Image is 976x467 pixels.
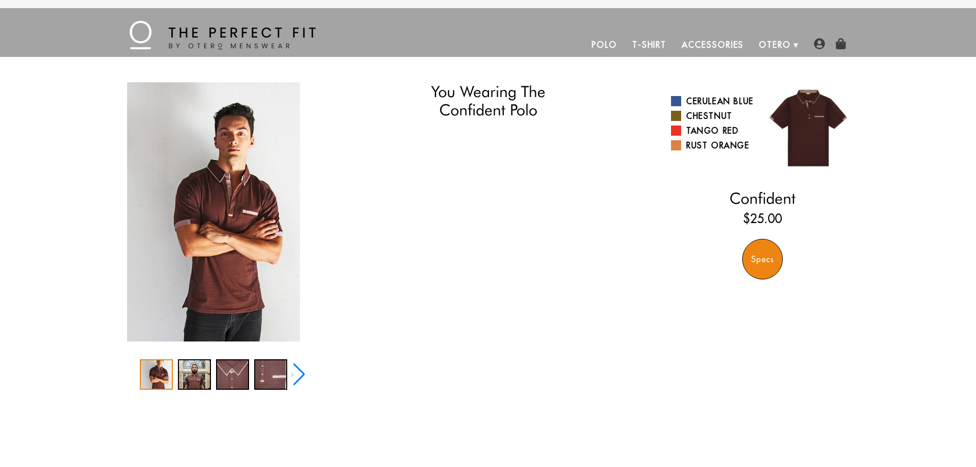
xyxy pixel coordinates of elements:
[178,359,211,390] div: 2 / 5
[216,359,249,390] div: 3 / 5
[671,189,854,207] h2: Confident
[742,239,783,279] div: Specs
[762,82,854,174] img: 028.jpg
[122,82,305,341] div: 1 / 5
[674,33,751,57] a: Accessories
[130,21,316,49] img: The Perfect Fit - by Otero Menswear - Logo
[127,82,300,341] img: IMG_1990_copy_1024x1024_2x_b66dcfa2-0627-4e7b-a228-9edf4cc9e4c8_340x.jpg
[625,33,674,57] a: T-Shirt
[140,359,173,390] div: 1 / 5
[835,38,846,49] img: shopping-bag-icon.png
[671,124,755,137] a: Tango Red
[671,139,755,151] a: Rust Orange
[671,110,755,122] a: Chestnut
[743,209,782,228] ins: $25.00
[291,363,305,386] div: Next slide
[671,95,755,107] a: Cerulean Blue
[814,38,825,49] img: user-account-icon.png
[584,33,625,57] a: Polo
[254,359,287,390] div: 4 / 5
[751,33,799,57] a: Otero
[367,82,608,119] h1: You Wearing The Confident Polo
